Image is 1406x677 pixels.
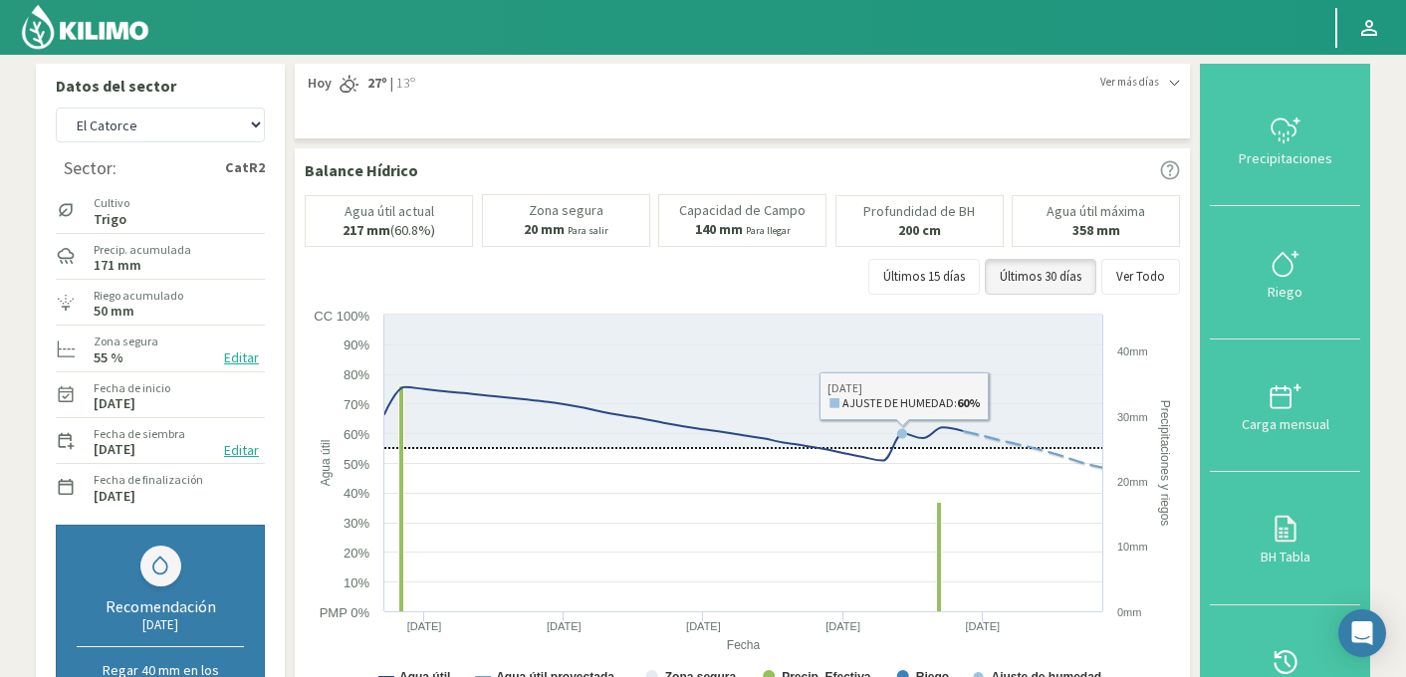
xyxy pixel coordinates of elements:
span: Hoy [305,74,332,94]
label: Cultivo [94,194,129,212]
text: CC 100% [314,309,369,324]
text: Precipitaciones y riegos [1158,400,1172,527]
button: Ver Todo [1101,259,1180,295]
b: 217 mm [343,221,390,239]
text: 60% [344,427,369,442]
label: Fecha de inicio [94,379,170,397]
text: 0mm [1117,606,1141,618]
label: 171 mm [94,259,141,272]
strong: CatR2 [225,157,265,178]
text: [DATE] [966,620,1001,632]
text: [DATE] [407,620,442,632]
button: Últimos 15 días [868,259,980,295]
text: 90% [344,338,369,352]
span: 13º [393,74,415,94]
label: 50 mm [94,305,134,318]
text: [DATE] [686,620,721,632]
div: Carga mensual [1216,417,1354,431]
button: Editar [218,346,265,369]
text: Fecha [727,638,761,652]
div: Precipitaciones [1216,151,1354,165]
p: Zona segura [529,203,603,218]
p: Datos del sector [56,74,265,98]
text: [DATE] [547,620,582,632]
text: [DATE] [825,620,860,632]
text: 20% [344,546,369,561]
label: Precip. acumulada [94,241,191,259]
b: 20 mm [524,220,565,238]
button: Precipitaciones [1210,74,1360,206]
label: Fecha de siembra [94,425,185,443]
text: 40% [344,486,369,501]
button: BH Tabla [1210,472,1360,604]
button: Últimos 30 días [985,259,1096,295]
text: 30mm [1117,411,1148,423]
label: [DATE] [94,490,135,503]
text: Agua útil [319,440,333,487]
div: Open Intercom Messenger [1338,609,1386,657]
small: Para salir [568,224,608,237]
div: Sector: [64,158,117,178]
div: Recomendación [77,596,244,616]
button: Riego [1210,206,1360,338]
small: Para llegar [746,224,791,237]
text: PMP 0% [320,605,370,620]
label: 55 % [94,351,123,364]
text: 80% [344,367,369,382]
p: Profundidad de BH [863,204,975,219]
strong: 27º [367,74,387,92]
label: Trigo [94,213,129,226]
label: [DATE] [94,397,135,410]
b: 140 mm [695,220,743,238]
text: 10mm [1117,541,1148,553]
div: BH Tabla [1216,550,1354,564]
text: 30% [344,516,369,531]
label: Zona segura [94,333,158,350]
div: [DATE] [77,616,244,633]
b: 358 mm [1072,221,1120,239]
label: Fecha de finalización [94,471,203,489]
button: Editar [218,439,265,462]
text: 40mm [1117,345,1148,357]
text: 10% [344,575,369,590]
p: Agua útil máxima [1047,204,1145,219]
text: 20mm [1117,476,1148,488]
b: 200 cm [898,221,941,239]
button: Carga mensual [1210,339,1360,472]
p: Capacidad de Campo [679,203,806,218]
p: (60.8%) [343,223,435,238]
p: Agua útil actual [345,204,434,219]
label: [DATE] [94,443,135,456]
span: | [390,74,393,94]
img: Kilimo [20,3,150,51]
p: Balance Hídrico [305,158,418,182]
div: Riego [1216,285,1354,299]
span: Ver más días [1100,74,1159,91]
label: Riego acumulado [94,287,183,305]
text: 50% [344,457,369,472]
text: 70% [344,397,369,412]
